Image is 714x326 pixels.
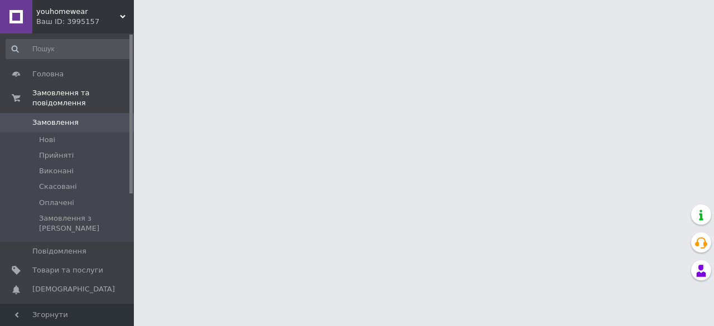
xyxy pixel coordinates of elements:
[39,166,74,176] span: Виконані
[32,69,64,79] span: Головна
[39,135,55,145] span: Нові
[32,88,134,108] span: Замовлення та повідомлення
[32,118,79,128] span: Замовлення
[36,17,134,27] div: Ваш ID: 3995157
[32,265,103,275] span: Товари та послуги
[39,198,74,208] span: Оплачені
[36,7,120,17] span: youhomewear
[6,39,132,59] input: Пошук
[32,284,115,294] span: [DEMOGRAPHIC_DATA]
[39,213,131,233] span: Замовлення з [PERSON_NAME]
[39,150,74,160] span: Прийняті
[32,246,86,256] span: Повідомлення
[39,182,77,192] span: Скасовані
